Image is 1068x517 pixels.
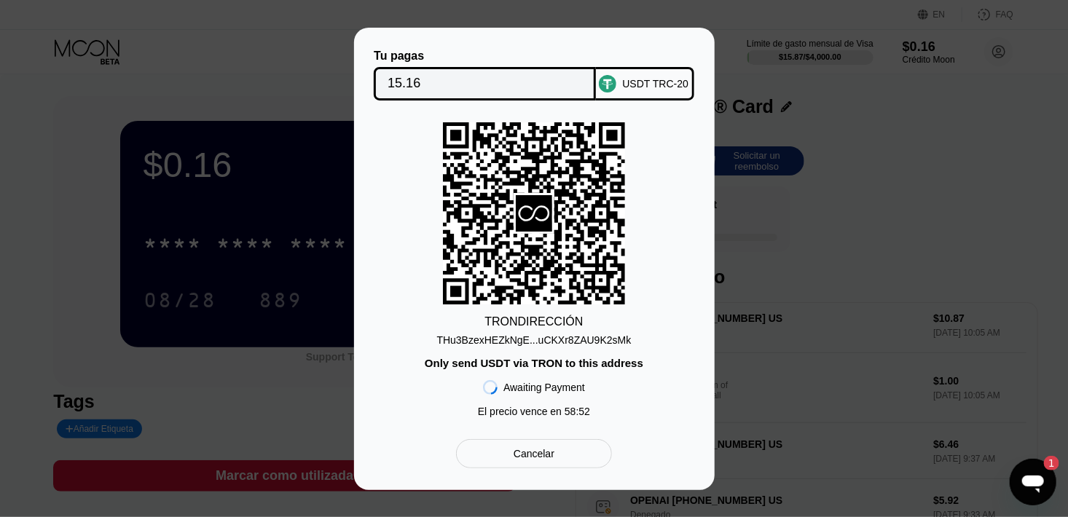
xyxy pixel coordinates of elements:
span: 58 : 52 [565,406,590,417]
div: Tu pagas [374,50,596,63]
div: Cancelar [514,447,554,460]
iframe: Botón para iniciar la ventana de mensajería, 1 mensaje sin leer [1010,459,1056,505]
div: El precio vence en [478,406,590,417]
div: Tu pagasUSDT TRC-20 [376,50,693,100]
div: USDT TRC-20 [622,78,688,90]
div: THu3BzexHEZkNgE...uCKXr8ZAU9K2sMk [437,334,632,346]
div: Only send USDT via TRON to this address [425,357,643,369]
div: Cancelar [456,439,611,468]
div: TRON DIRECCIÓN [484,315,583,328]
iframe: Número de mensajes sin leer [1030,456,1059,470]
div: THu3BzexHEZkNgE...uCKXr8ZAU9K2sMk [437,328,632,346]
div: Awaiting Payment [503,382,585,393]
